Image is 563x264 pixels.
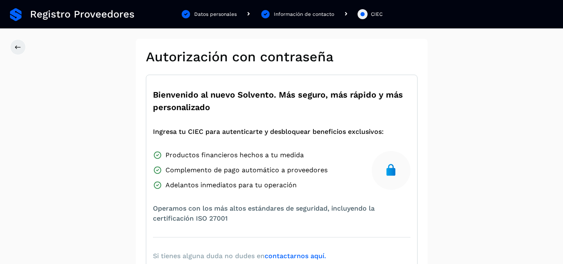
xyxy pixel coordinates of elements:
span: Bienvenido al nuevo Solvento. Más seguro, más rápido y más personalizado [153,88,410,113]
span: Ingresa tu CIEC para autenticarte y desbloquear beneficios exclusivos: [153,127,384,137]
span: Productos financieros hechos a tu medida [165,150,304,160]
span: Complemento de pago automático a proveedores [165,165,328,175]
div: Información de contacto [274,10,334,18]
span: Si tienes alguna duda no dudes en [153,251,326,261]
img: secure [384,163,398,177]
span: Registro Proveedores [30,8,135,20]
div: Datos personales [194,10,237,18]
span: Operamos con los más altos estándares de seguridad, incluyendo la certificación ISO 27001 [153,204,410,224]
div: CIEC [371,10,383,18]
h2: Autorización con contraseña [146,49,418,65]
span: Adelantos inmediatos para tu operación [165,180,297,190]
a: contactarnos aquí. [265,252,326,260]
